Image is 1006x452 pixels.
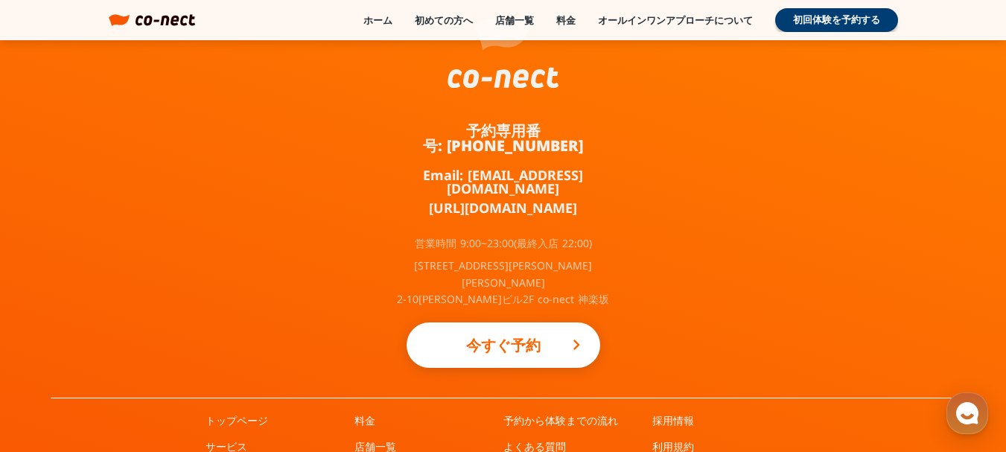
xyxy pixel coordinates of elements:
[38,351,65,363] span: ホーム
[556,13,576,27] a: 料金
[127,351,163,363] span: チャット
[4,328,98,366] a: ホーム
[503,413,618,428] a: 予約から体験までの流れ
[415,238,592,249] p: 営業時間 9:00~23:00(最終入店 22:00)
[392,168,615,195] a: Email: [EMAIL_ADDRESS][DOMAIN_NAME]
[407,322,600,368] a: 今すぐ予約keyboard_arrow_right
[206,413,268,428] a: トップページ
[495,13,534,27] a: 店舗一覧
[775,8,898,32] a: 初回体験を予約する
[652,413,694,428] a: 採用情報
[98,328,192,366] a: チャット
[192,328,286,366] a: 設定
[392,258,615,308] p: [STREET_ADDRESS][PERSON_NAME][PERSON_NAME] 2-10[PERSON_NAME]ビル2F co-nect 神楽坂
[230,351,248,363] span: 設定
[415,13,473,27] a: 初めての方へ
[598,13,753,27] a: オールインワンアプローチについて
[429,201,577,214] a: [URL][DOMAIN_NAME]
[392,124,615,153] a: 予約専用番号: [PHONE_NUMBER]
[436,329,570,362] p: 今すぐ予約
[354,413,375,428] a: 料金
[567,336,585,354] i: keyboard_arrow_right
[363,13,392,27] a: ホーム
